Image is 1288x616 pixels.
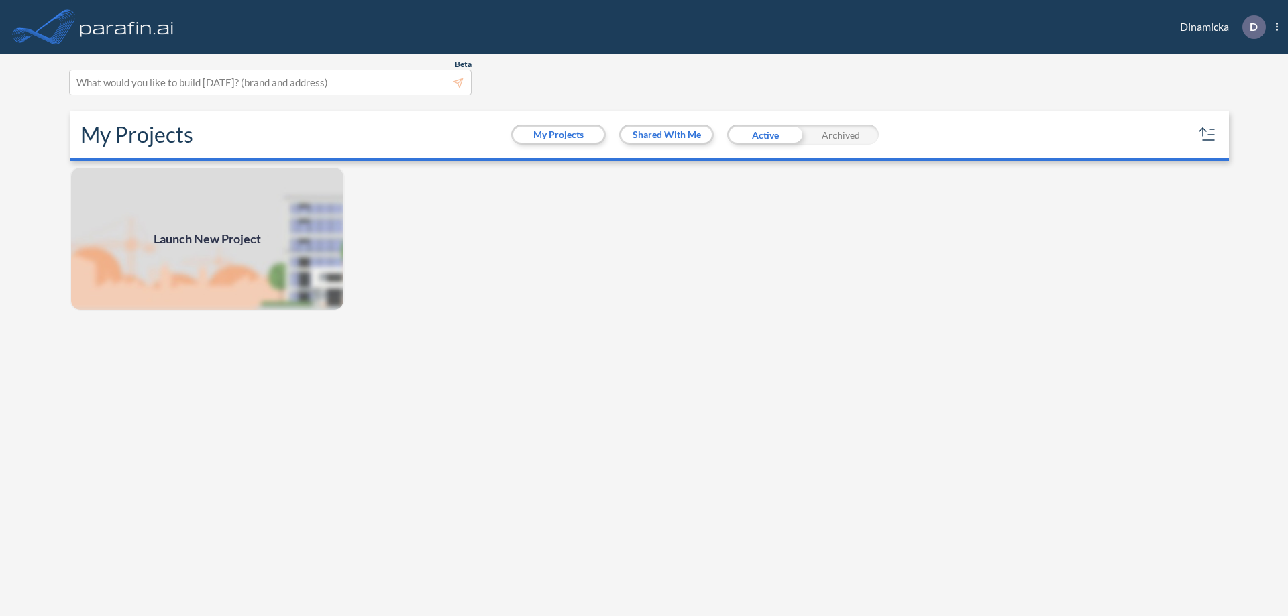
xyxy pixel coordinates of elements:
[513,127,604,143] button: My Projects
[154,230,261,248] span: Launch New Project
[621,127,712,143] button: Shared With Me
[80,122,193,147] h2: My Projects
[70,166,345,311] a: Launch New Project
[77,13,176,40] img: logo
[455,59,472,70] span: Beta
[1250,21,1258,33] p: D
[727,125,803,145] div: Active
[1197,124,1218,145] button: sort
[70,166,345,311] img: add
[803,125,879,145] div: Archived
[1160,15,1278,39] div: Dinamicka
